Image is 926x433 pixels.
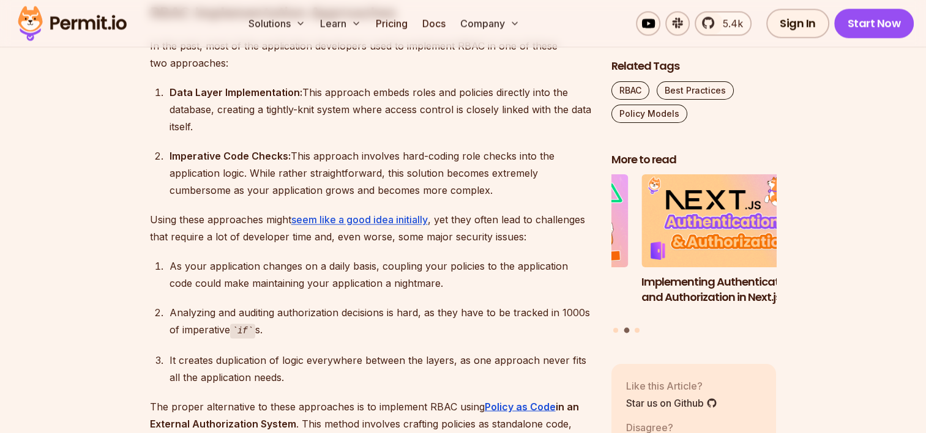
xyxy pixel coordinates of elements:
div: It creates duplication of logic everywhere between the layers, as one approach never fits all the... [170,351,592,385]
button: Learn [315,11,366,35]
div: This approach involves hard-coding role checks into the application logic. While rather straightf... [170,147,592,199]
li: 1 of 3 [463,175,629,320]
p: In the past, most of the application developers used to implement RBAC in one of these two approa... [150,37,592,72]
a: Star us on Github [626,396,717,410]
h3: Implementing Multi-Tenant RBAC in Nuxt.js [463,275,629,305]
a: Best Practices [657,81,734,100]
a: Docs [417,11,450,35]
a: RBAC [611,81,649,100]
strong: Imperative Code Checks: [170,150,291,162]
strong: in an External Authorization System [150,400,579,429]
p: Using these approaches might , yet they often lead to challenges that require a lot of developer ... [150,211,592,245]
button: Go to slide 3 [635,328,640,333]
button: Go to slide 2 [624,328,629,333]
a: 5.4k [695,11,752,35]
div: As your application changes on a daily basis, coupling your policies to the application code coul... [170,257,592,292]
strong: Data Layer Implementation: [170,86,302,98]
button: Solutions [244,11,310,35]
span: 5.4k [715,16,743,31]
button: Go to slide 1 [613,328,618,333]
code: if [230,324,256,338]
a: seem like a good idea initially [291,213,428,226]
button: Company [455,11,525,35]
a: Policy Models [611,105,687,123]
img: Permit logo [12,2,132,44]
a: Sign In [766,9,829,38]
a: Policy as Code [485,400,556,412]
a: Implementing Multi-Tenant RBAC in Nuxt.jsImplementing Multi-Tenant RBAC in Nuxt.js [463,175,629,320]
h2: More to read [611,152,777,168]
a: Start Now [834,9,914,38]
h3: Implementing Authentication and Authorization in Next.js [641,275,807,305]
img: Implementing Authentication and Authorization in Next.js [641,175,807,268]
a: Pricing [371,11,413,35]
div: Posts [611,175,777,335]
p: Like this Article? [626,379,717,393]
li: 2 of 3 [641,175,807,320]
h2: Related Tags [611,59,777,74]
div: Analyzing and auditing authorization decisions is hard, as they have to be tracked in 1000s of im... [170,304,592,339]
div: This approach embeds roles and policies directly into the database, creating a tightly-knit syste... [170,84,592,135]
